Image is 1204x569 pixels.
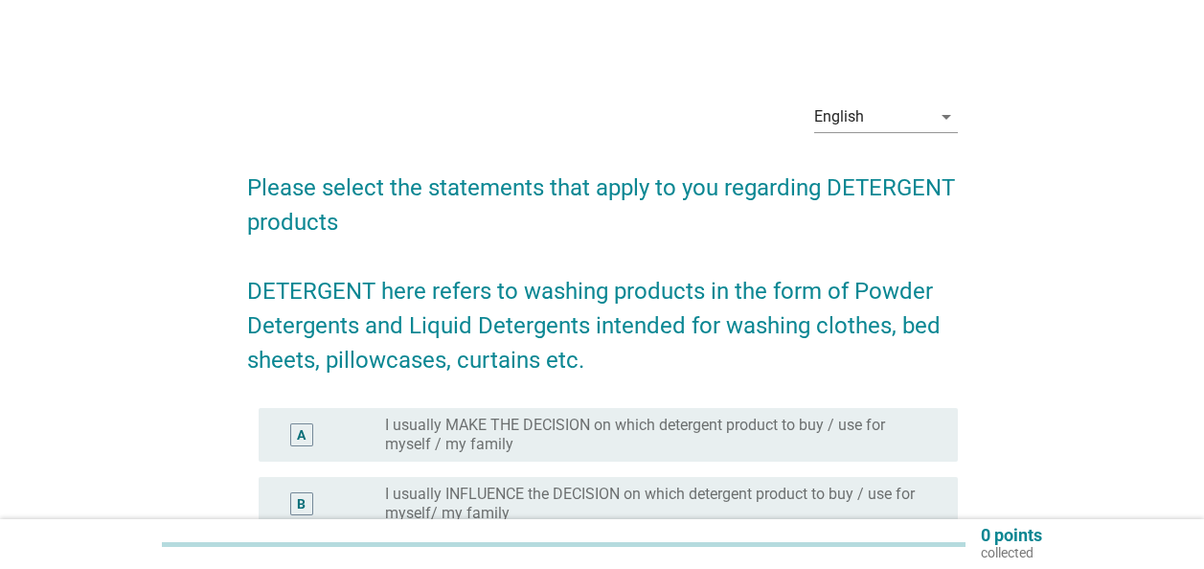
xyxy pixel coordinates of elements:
[935,105,958,128] i: arrow_drop_down
[981,544,1042,561] p: collected
[385,485,927,523] label: I usually INFLUENCE the DECISION on which detergent product to buy / use for myself/ my family
[385,416,927,454] label: I usually MAKE THE DECISION on which detergent product to buy / use for myself / my family
[247,151,958,377] h2: Please select the statements that apply to you regarding DETERGENT products DETERGENT here refers...
[297,425,306,445] div: A
[814,108,864,125] div: English
[981,527,1042,544] p: 0 points
[297,494,306,514] div: B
